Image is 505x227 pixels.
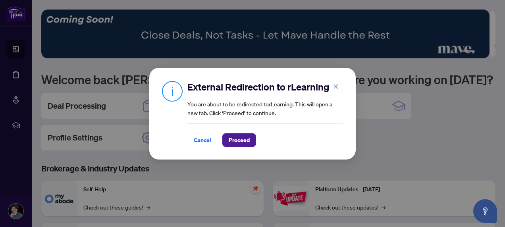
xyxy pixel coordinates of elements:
[222,133,256,147] button: Proceed
[229,134,250,146] span: Proceed
[162,81,183,102] img: Info Icon
[187,81,343,147] div: You are about to be redirected to rLearning . This will open a new tab. Click ‘Proceed’ to continue.
[194,134,211,146] span: Cancel
[187,133,218,147] button: Cancel
[187,81,343,93] h2: External Redirection to rLearning
[333,83,339,89] span: close
[473,199,497,223] button: Open asap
